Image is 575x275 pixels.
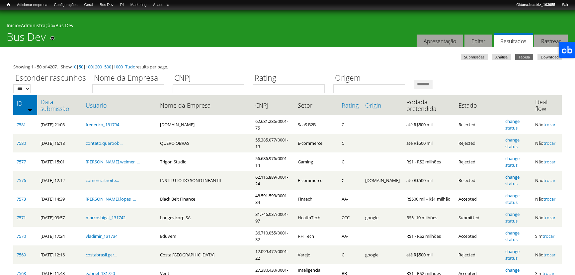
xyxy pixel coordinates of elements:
td: AA- [338,227,362,245]
a: Adicionar empresa [14,2,51,8]
a: costabrasil.ger... [86,252,117,258]
a: Rastrear [534,35,568,47]
a: Início [7,22,19,29]
td: Rejected [455,115,502,134]
a: 1000 [114,64,123,70]
td: [DATE] 16:18 [37,134,82,152]
td: google [362,245,403,264]
a: trocar [543,140,555,146]
td: 62.681.286/0001-75 [252,115,294,134]
a: comercial.noite... [86,177,119,183]
td: até R$500 mil [403,115,455,134]
a: Data submissão [41,99,79,112]
a: 7577 [17,159,26,165]
td: C [338,115,362,134]
td: C [338,245,362,264]
a: contato.queroob... [86,140,123,146]
td: Fintech [294,190,338,208]
a: 200 [95,64,102,70]
td: SaaS B2B [294,115,338,134]
td: INSTITUTO DO SONO INFANTIL [157,171,252,190]
a: Tudo [125,64,135,70]
label: Origem [333,72,409,84]
a: [PERSON_NAME].weimer_... [86,159,140,165]
a: RI [117,2,127,8]
a: Editar [464,35,492,47]
strong: ana.beatriz_103955 [522,3,555,7]
a: 7571 [17,215,26,221]
a: Análise [492,54,511,60]
a: change status [505,230,520,242]
td: Rejected [455,152,502,171]
a: 7570 [17,233,26,239]
td: Não [532,171,562,190]
h1: Bus Dev [7,31,46,47]
a: Bus Dev [55,22,73,29]
td: [DATE] 21:03 [37,115,82,134]
a: Apresentação [417,35,463,47]
td: 48.591.593/0001-34 [252,190,294,208]
label: Nome da Empresa [92,72,168,84]
a: change status [505,118,520,131]
a: 500 [104,64,111,70]
td: C [338,152,362,171]
th: Estado [455,95,502,115]
a: Sair [558,2,572,8]
td: Não [532,152,562,171]
a: frederico_131794 [86,122,119,128]
td: R$1 - R$2 milhões [403,227,455,245]
td: Longevicorp SA [157,208,252,227]
td: R$1 - R$2 milhões [403,152,455,171]
a: change status [505,137,520,149]
label: Rating [253,72,329,84]
td: [DATE] 12:16 [37,245,82,264]
td: [DATE] 12:12 [37,171,82,190]
td: Eduvem [157,227,252,245]
td: R$5 -10 milhões [403,208,455,227]
label: Esconder rascunhos [13,72,88,84]
td: Gaming [294,152,338,171]
a: trocar [543,177,555,183]
a: trocar [543,252,555,258]
td: Accepted [455,190,502,208]
a: change status [505,248,520,261]
td: Não [532,245,562,264]
td: 31.746.037/0001-97 [252,208,294,227]
td: 62.116.889/0001-24 [252,171,294,190]
a: change status [505,193,520,205]
th: Nome da Empresa [157,95,252,115]
td: [DATE] 15:01 [37,152,82,171]
a: Bus Dev [96,2,117,8]
td: Trigon Studio [157,152,252,171]
a: 7580 [17,140,26,146]
div: » » [7,22,568,31]
a: Submissões [461,54,488,60]
td: 12.099.472/0001-22 [252,245,294,264]
a: 100 [86,64,93,70]
a: marcosbigal_131742 [86,215,125,221]
a: trocar [543,159,555,165]
td: [DATE] 09:57 [37,208,82,227]
td: até R$500 mil [403,245,455,264]
td: Accepted [455,227,502,245]
img: ordem crescente [28,108,32,112]
td: Não [532,208,562,227]
th: Rodada pretendida [403,95,455,115]
a: Usuário [86,102,153,109]
td: C [338,134,362,152]
a: change status [505,211,520,224]
td: Rejected [455,171,502,190]
a: ID [17,100,34,107]
span: Início [7,2,10,7]
a: Início [3,2,14,8]
td: [DOMAIN_NAME] [157,115,252,134]
td: RH Tech [294,227,338,245]
td: até R$500 mil [403,171,455,190]
a: [PERSON_NAME].lopes_... [86,196,136,202]
td: E-commerce [294,134,338,152]
th: Deal flow [532,95,562,115]
a: Origin [365,102,400,109]
a: Oláana.beatriz_103955 [513,2,558,8]
td: AA- [338,190,362,208]
td: E-commerce [294,171,338,190]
